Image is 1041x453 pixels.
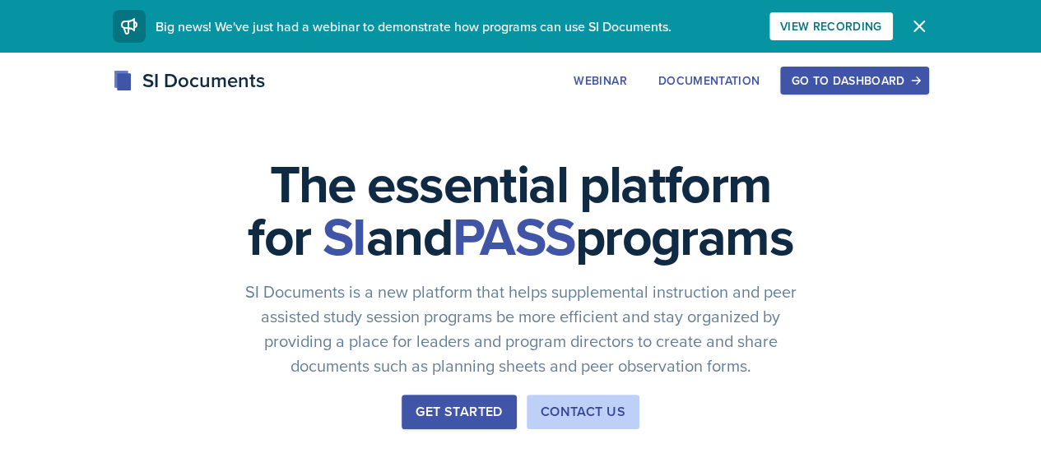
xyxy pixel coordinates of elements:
[156,17,672,35] span: Big news! We've just had a webinar to demonstrate how programs can use SI Documents.
[791,74,918,87] div: Go to Dashboard
[574,74,626,87] div: Webinar
[113,66,265,95] div: SI Documents
[402,395,516,429] button: Get Started
[780,67,928,95] button: Go to Dashboard
[563,67,637,95] button: Webinar
[541,402,625,422] div: Contact Us
[416,402,502,422] div: Get Started
[527,395,639,429] button: Contact Us
[658,74,760,87] div: Documentation
[769,12,893,40] button: View Recording
[648,67,771,95] button: Documentation
[780,20,882,33] div: View Recording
